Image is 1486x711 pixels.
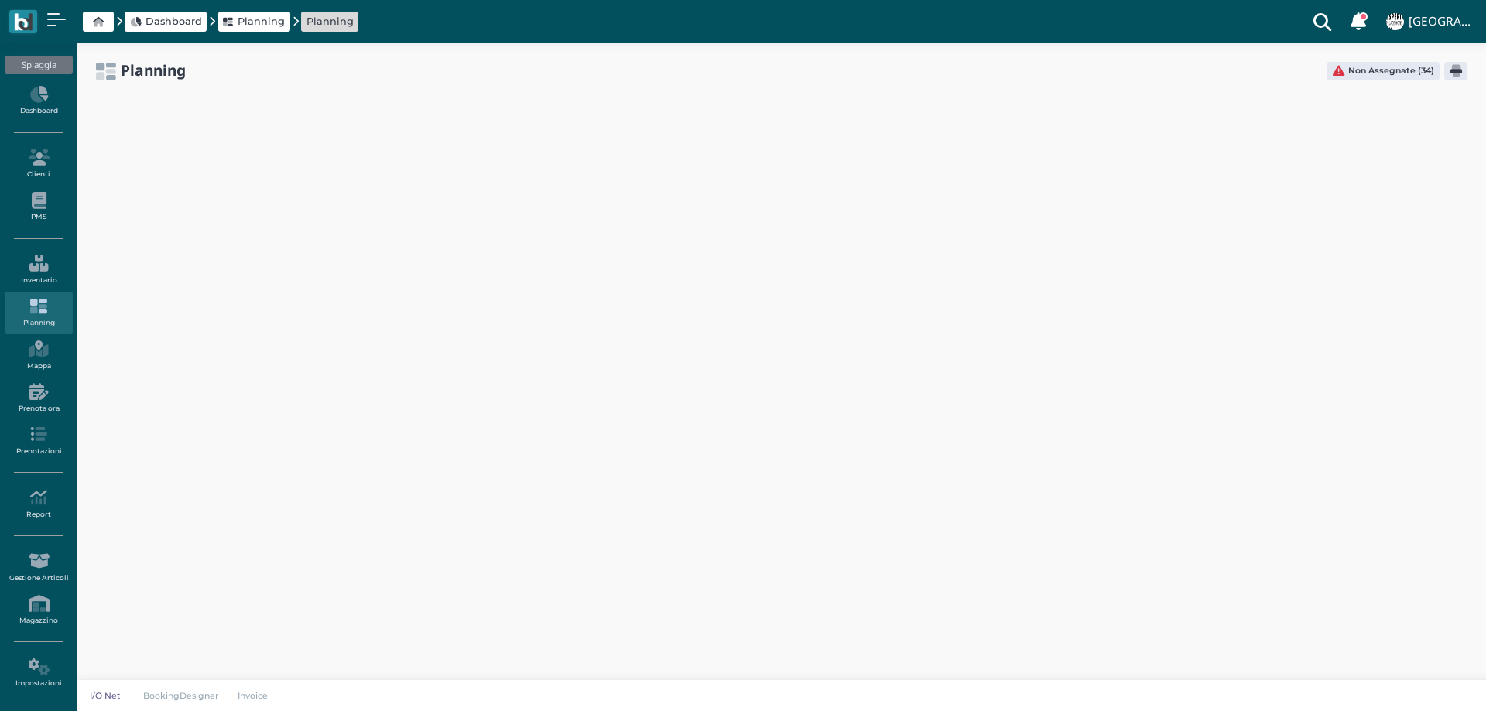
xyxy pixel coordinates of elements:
[238,14,285,29] span: Planning
[1327,62,1440,80] a: Non Assegnate (34)
[1409,15,1477,29] h4: [GEOGRAPHIC_DATA]
[5,56,72,74] div: Spiaggia
[14,13,32,31] img: logo
[146,14,202,29] span: Dashboard
[121,62,186,78] h2: Planning
[1386,13,1403,30] img: ...
[1384,3,1477,40] a: ... [GEOGRAPHIC_DATA]
[1376,663,1473,698] iframe: Help widget launcher
[5,80,72,122] a: Dashboard
[306,14,354,29] a: Planning
[130,14,202,29] a: Dashboard
[223,14,285,29] a: Planning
